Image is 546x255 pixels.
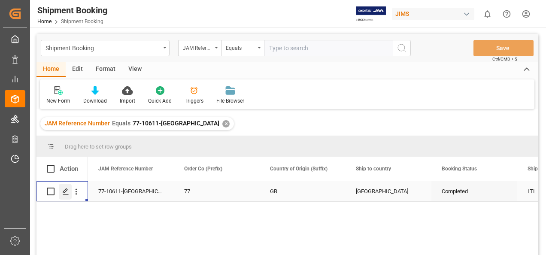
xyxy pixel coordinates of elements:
div: Quick Add [148,97,172,105]
div: Completed [442,182,507,201]
div: Shipment Booking [37,4,107,17]
span: Drag here to set row groups [65,143,132,150]
div: Import [120,97,135,105]
div: [GEOGRAPHIC_DATA] [356,182,421,201]
span: Ctrl/CMD + S [492,56,517,62]
button: search button [393,40,411,56]
div: Triggers [185,97,203,105]
div: 77-10611-[GEOGRAPHIC_DATA] [88,181,174,201]
div: Equals [226,42,255,52]
span: Order Co (Prefix) [184,166,222,172]
button: open menu [178,40,221,56]
button: open menu [221,40,264,56]
span: 77-10611-[GEOGRAPHIC_DATA] [133,120,219,127]
div: File Browser [216,97,244,105]
div: Shipment Booking [45,42,160,53]
button: Help Center [497,4,516,24]
div: 77 [184,182,249,201]
button: show 0 new notifications [478,4,497,24]
div: GB [270,182,335,201]
div: Download [83,97,107,105]
button: open menu [41,40,170,56]
a: Home [37,18,52,24]
span: Ship to country [356,166,391,172]
div: ✕ [222,120,230,127]
span: JAM Reference Number [98,166,153,172]
input: Type to search [264,40,393,56]
span: Country of Origin (Suffix) [270,166,328,172]
div: New Form [46,97,70,105]
span: Booking Status [442,166,477,172]
div: JAM Reference Number [183,42,212,52]
span: JAM Reference Number [45,120,110,127]
div: View [122,62,148,77]
div: Action [60,165,78,173]
button: Save [473,40,534,56]
button: JIMS [392,6,478,22]
img: Exertis%20JAM%20-%20Email%20Logo.jpg_1722504956.jpg [356,6,386,21]
div: Edit [66,62,89,77]
div: Format [89,62,122,77]
span: Equals [112,120,130,127]
div: Home [36,62,66,77]
div: JIMS [392,8,474,20]
div: Press SPACE to select this row. [36,181,88,202]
